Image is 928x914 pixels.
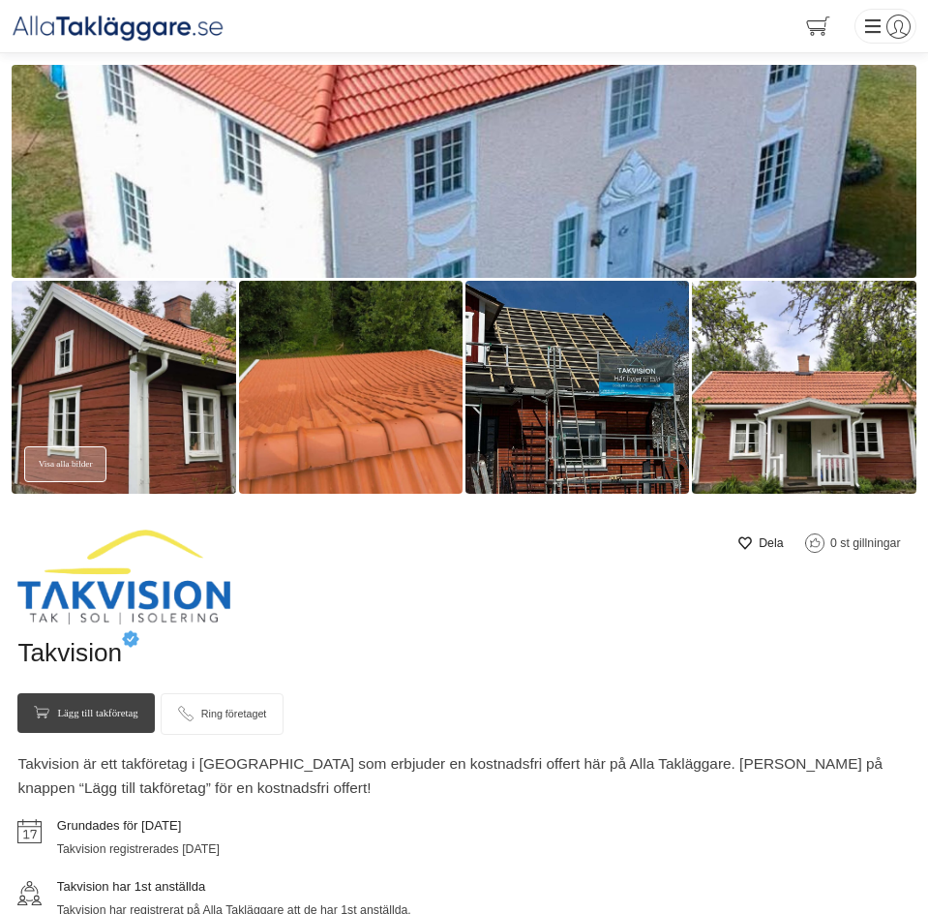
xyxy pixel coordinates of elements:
[12,10,225,42] img: Alla Takläggare
[17,530,230,624] img: Takvision logotyp
[732,532,790,557] a: Dela
[465,281,689,494] img: Takbyte på tegelhus i Örebro med synlig underlagspapp och läktning, byggställning uppsatt och Tak...
[17,636,122,675] h1: Takvision
[201,706,267,722] span: Ring företaget
[17,693,154,733] : Lägg till takföretag
[795,530,911,557] a: Klicka för att gilla Takvision
[840,536,900,550] span: st gillningar
[692,281,915,494] img: Röd träfasad på äldre villa med nytt tegeltak och vit veranda, omgiven av grönska i Örebro.
[57,816,220,839] h5: Grundades för [DATE]
[161,693,284,735] a: Ring företaget
[12,65,915,278] img: Ljus putsad tvåplansvilla med nytt rött tegeltak och valmat tak, fotograferad uppifrån i grönskan...
[17,752,910,807] p: Takvision är ett takföretag i [GEOGRAPHIC_DATA] som erbjuder en kostnadsfri offert här på Alla Ta...
[759,534,783,554] span: Dela
[239,281,463,494] img: Närbild på nylagt tak med röda betongpannor, med skog i bakgrunden.
[57,840,220,860] p: Takvision registrerades [DATE]
[12,281,235,494] img: Gavelvy av röd villa med vitmålade fönster och nytt tegeltak i lantlig miljö.
[793,10,844,44] span: navigation-cart
[122,630,139,648] span: Verifierat av Anton Westerlund
[24,446,107,482] a: Visa alla bilder
[830,536,837,550] span: 0
[57,877,411,900] h5: Takvision har 1st anställda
